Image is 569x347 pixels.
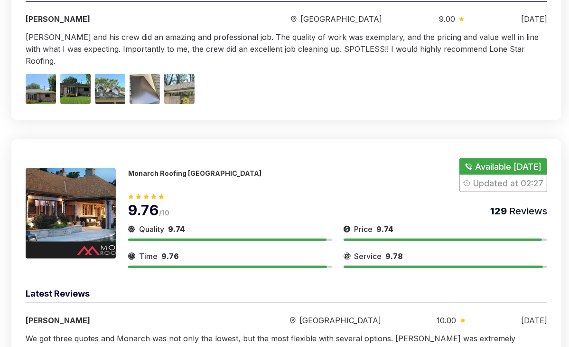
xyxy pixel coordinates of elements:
[130,74,160,104] img: Image 4
[354,223,373,235] span: Price
[344,251,351,262] img: slider icon
[26,315,234,326] div: [PERSON_NAME]
[300,13,382,25] span: [GEOGRAPHIC_DATA]
[95,74,125,104] img: Image 3
[437,315,457,326] span: 10.00
[128,251,135,262] img: slider icon
[460,318,466,323] img: slider icon
[377,224,394,234] span: 9.74
[507,205,547,217] span: Reviews
[60,74,91,104] img: Image 2
[26,32,539,66] span: [PERSON_NAME] and his crew did an amazing and professional job. The quality of work was exemplary...
[128,169,261,177] p: Monarch Roofing [GEOGRAPHIC_DATA]
[299,315,381,326] span: [GEOGRAPHIC_DATA]
[161,251,179,261] span: 9.76
[521,13,547,25] div: [DATE]
[26,13,234,25] div: [PERSON_NAME]
[26,287,547,303] div: Latest Reviews
[386,251,403,261] span: 9.78
[344,223,351,235] img: slider icon
[439,13,455,25] span: 9.00
[459,17,464,21] img: slider icon
[159,209,169,217] span: /10
[521,315,547,326] div: [DATE]
[354,251,382,262] span: Service
[26,74,56,104] img: Image 1
[490,205,507,217] span: 129
[168,224,185,234] span: 9.74
[128,202,159,219] span: 9.76
[139,251,158,262] span: Time
[291,16,297,23] img: slider icon
[290,317,296,324] img: slider icon
[128,223,135,235] img: slider icon
[139,223,164,235] span: Quality
[164,74,195,104] img: Image 5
